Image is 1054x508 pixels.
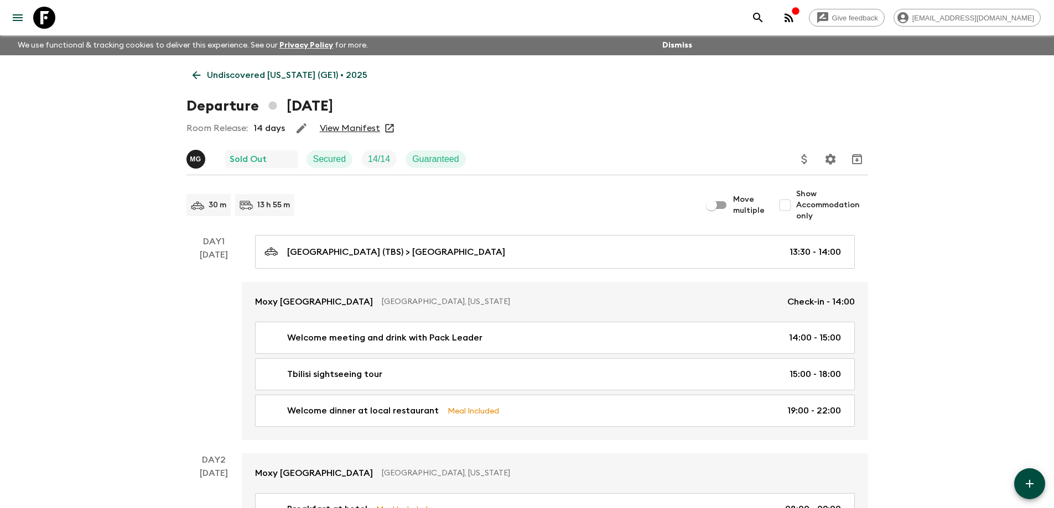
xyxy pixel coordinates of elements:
[186,453,242,467] p: Day 2
[287,331,482,344] p: Welcome meeting and drink with Pack Leader
[255,467,373,480] p: Moxy [GEOGRAPHIC_DATA]
[660,38,695,53] button: Dismiss
[733,194,765,216] span: Move multiple
[186,122,248,135] p: Room Release:
[368,153,390,166] p: 14 / 14
[279,41,333,49] a: Privacy Policy
[186,95,333,117] h1: Departure [DATE]
[186,150,207,169] button: MG
[826,14,884,22] span: Give feedback
[790,245,841,259] p: 13:30 - 14:00
[796,188,868,222] span: Show Accommodation only
[207,69,367,82] p: Undiscovered [US_STATE] (GE1) • 2025
[382,468,846,479] p: [GEOGRAPHIC_DATA], [US_STATE]
[7,7,29,29] button: menu
[361,150,397,168] div: Trip Fill
[793,148,816,170] button: Update Price, Early Bird Discount and Costs
[13,35,372,55] p: We use functional & tracking cookies to deliver this experience. See our for more.
[186,235,242,248] p: Day 1
[819,148,842,170] button: Settings
[255,235,855,269] a: [GEOGRAPHIC_DATA] (TBS) > [GEOGRAPHIC_DATA]13:30 - 14:00
[313,153,346,166] p: Secured
[186,64,373,86] a: Undiscovered [US_STATE] (GE1) • 2025
[257,200,290,211] p: 13 h 55 m
[809,9,885,27] a: Give feedback
[253,122,285,135] p: 14 days
[255,395,855,427] a: Welcome dinner at local restaurantMeal Included19:00 - 22:00
[255,358,855,390] a: Tbilisi sightseeing tour15:00 - 18:00
[242,453,868,493] a: Moxy [GEOGRAPHIC_DATA][GEOGRAPHIC_DATA], [US_STATE]
[190,155,201,164] p: M G
[287,368,382,381] p: Tbilisi sightseeing tour
[894,9,1041,27] div: [EMAIL_ADDRESS][DOMAIN_NAME]
[787,295,855,308] p: Check-in - 14:00
[906,14,1040,22] span: [EMAIL_ADDRESS][DOMAIN_NAME]
[287,245,505,259] p: [GEOGRAPHIC_DATA] (TBS) > [GEOGRAPHIC_DATA]
[382,296,778,307] p: [GEOGRAPHIC_DATA], [US_STATE]
[186,153,207,162] span: Mariam Gabichvadze
[255,322,855,354] a: Welcome meeting and drink with Pack Leader14:00 - 15:00
[307,150,353,168] div: Secured
[787,404,841,417] p: 19:00 - 22:00
[209,200,226,211] p: 30 m
[320,123,380,134] a: View Manifest
[255,295,373,308] p: Moxy [GEOGRAPHIC_DATA]
[200,248,228,440] div: [DATE]
[412,153,459,166] p: Guaranteed
[790,368,841,381] p: 15:00 - 18:00
[230,153,267,166] p: Sold Out
[242,282,868,322] a: Moxy [GEOGRAPHIC_DATA][GEOGRAPHIC_DATA], [US_STATE]Check-in - 14:00
[789,331,841,344] p: 14:00 - 15:00
[747,7,769,29] button: search adventures
[846,148,868,170] button: Archive (Completed, Cancelled or Unsynced Departures only)
[448,405,499,417] p: Meal Included
[287,404,439,417] p: Welcome dinner at local restaurant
